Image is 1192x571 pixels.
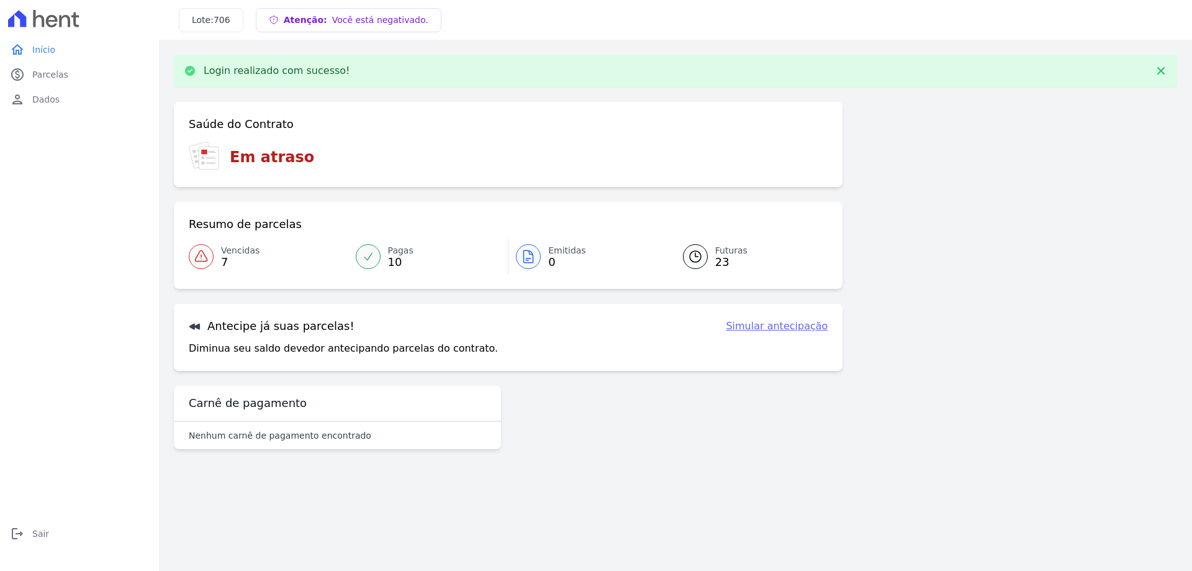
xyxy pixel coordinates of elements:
[348,239,508,274] a: Pagas 10
[10,67,25,82] i: paid
[5,37,154,62] a: homeInício
[189,429,371,442] p: Nenhum carnê de pagamento encontrado
[726,319,828,334] a: Simular antecipação
[189,217,302,232] h3: Resumo de parcelas
[715,244,747,257] span: Futuras
[189,341,498,356] p: Diminua seu saldo devedor antecipando parcelas do contrato.
[668,239,828,274] a: Futuras 23
[189,396,307,411] h3: Carnê de pagamento
[388,244,413,257] span: Pagas
[189,239,348,274] a: Vencidas 7
[221,244,260,257] span: Vencidas
[10,42,25,57] i: home
[5,87,154,112] a: personDados
[5,62,154,87] a: paidParcelas
[32,43,55,56] span: Início
[715,257,747,267] span: 23
[214,15,230,25] span: 706
[332,15,428,25] span: Você está negativado.
[189,319,354,334] h3: Antecipe já suas parcelas!
[508,239,668,274] a: Emitidas 0
[32,93,60,106] span: Dados
[189,117,294,132] h3: Saúde do Contrato
[32,68,68,81] span: Parcelas
[284,14,428,27] h3: Atenção:
[5,521,154,546] a: logoutSair
[192,14,230,27] h3: Lote:
[548,257,586,267] span: 0
[388,257,413,267] span: 10
[204,65,350,77] p: Login realizado com sucesso!
[10,526,25,541] i: logout
[10,92,25,107] i: person
[548,244,586,257] span: Emitidas
[221,257,260,267] span: 7
[32,528,49,540] span: Sair
[230,146,314,168] h3: Em atraso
